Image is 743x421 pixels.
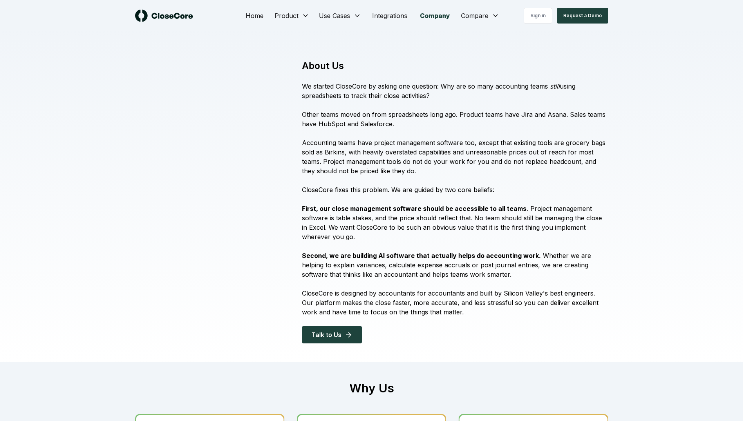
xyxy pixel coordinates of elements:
[302,252,541,259] strong: Second, we are building AI software that actually helps do accounting work.
[366,8,414,24] a: Integrations
[461,11,488,20] span: Compare
[302,138,608,176] p: Accounting teams have project management software too, except that existing tools are grocery bag...
[302,326,362,343] button: Talk to Us
[302,82,608,100] p: We started CloseCore by asking one question: Why are so many accounting teams using spreadsheets ...
[135,9,193,22] img: logo
[557,8,608,24] button: Request a Demo
[314,8,366,24] button: Use Cases
[302,60,608,72] h1: About Us
[302,110,608,129] p: Other teams moved on from spreadsheets long ago. Product teams have Jira and Asana. Sales teams h...
[524,8,552,24] a: Sign in
[239,8,270,24] a: Home
[302,251,608,279] p: Whether we are helping to explain variances, calculate expense accruals or post journal entries, ...
[302,185,608,194] p: CloseCore fixes this problem. We are guided by two core beliefs:
[302,205,528,212] strong: First, our close management software should be accessible to all teams.
[550,82,560,90] i: still
[275,11,298,20] span: Product
[456,8,504,24] button: Compare
[270,8,314,24] button: Product
[302,289,608,317] p: CloseCore is designed by accountants for accountants and built by Silicon Valley's best engineers...
[319,11,350,20] span: Use Cases
[414,8,456,24] a: Company
[302,204,608,241] p: Project management software is table stakes, and the price should reflect that. No team should st...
